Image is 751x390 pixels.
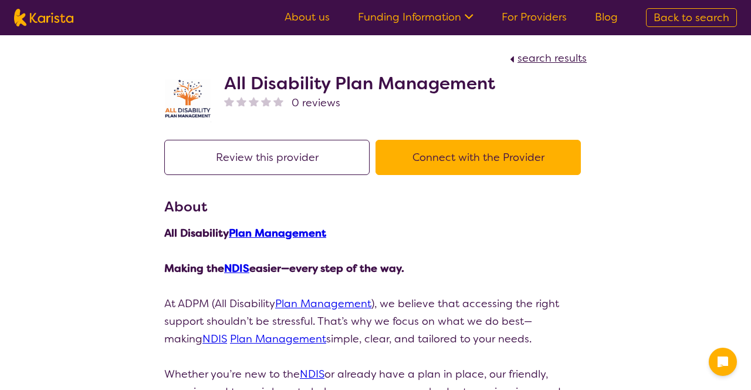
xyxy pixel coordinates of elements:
[224,96,234,106] img: nonereviewstar
[224,261,249,275] a: NDIS
[275,297,371,311] a: Plan Management
[224,73,495,94] h2: All Disability Plan Management
[502,10,567,24] a: For Providers
[358,10,473,24] a: Funding Information
[300,367,324,381] a: NDIS
[249,96,259,106] img: nonereviewstar
[230,332,326,346] a: Plan Management
[164,150,375,164] a: Review this provider
[517,51,587,65] span: search results
[292,94,340,112] span: 0 reviews
[507,51,587,65] a: search results
[646,8,737,27] a: Back to search
[273,96,283,106] img: nonereviewstar
[261,96,271,106] img: nonereviewstar
[375,140,581,175] button: Connect with the Provider
[164,226,326,240] strong: All Disability
[236,96,246,106] img: nonereviewstar
[285,10,330,24] a: About us
[202,332,227,346] a: NDIS
[164,261,404,275] strong: Making the easier—every step of the way.
[14,9,73,26] img: Karista logo
[229,226,326,240] a: Plan Management
[595,10,618,24] a: Blog
[164,295,587,348] p: At ADPM (All Disability ), we believe that accessing the right support shouldn’t be stressful. Th...
[164,196,587,217] h3: About
[164,76,211,122] img: at5vqv0lot2lggohlylh.jpg
[164,140,370,175] button: Review this provider
[375,150,587,164] a: Connect with the Provider
[654,11,729,25] span: Back to search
